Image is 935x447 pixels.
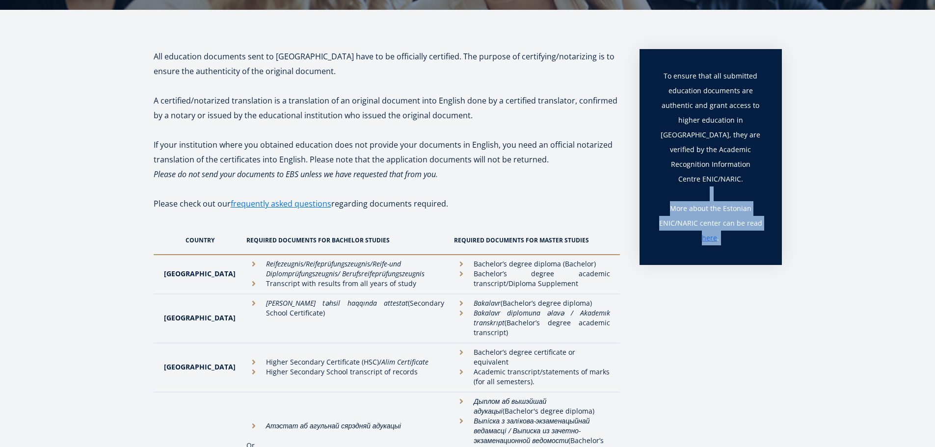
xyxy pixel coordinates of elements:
[154,169,438,180] em: Please do not send your documents to EBS unless we have requested that from you.
[164,313,236,322] strong: [GEOGRAPHIC_DATA]
[266,298,408,308] em: [PERSON_NAME] təhsil haqqında attestat
[266,259,425,278] em: und Diplomprüfungszeugnis/ Berufsreifeprüfungszeugnis
[154,49,620,79] p: All education documents sent to [GEOGRAPHIC_DATA] have to be officially certified. The purpose of...
[381,357,428,367] em: Alim Certificate
[164,362,236,371] strong: [GEOGRAPHIC_DATA]
[154,93,620,123] p: A certified/notarized translation is a translation of an original document into English done by a...
[246,357,445,367] li: Higher Secondary Certificate (HSC)/
[474,308,610,327] em: Bakalavr diplomuna əlavə / Akademık transkrıpt
[266,259,389,268] em: Reifezeugnis/Reifeprüfungszeugnis/Reife-
[164,269,236,278] strong: [GEOGRAPHIC_DATA]
[454,269,610,289] li: Bachelor’s degree academic transcript/Diploma Supplement
[449,226,619,255] th: Required documents for Master studies
[241,226,450,255] th: Required documents for Bachelor studies
[659,201,762,245] p: More about the Estonian ENIC/NARIC center can be read .
[246,298,445,318] li: (Secondary School Certificate)
[454,347,610,367] li: Bachelor’s degree certificate or equivalent
[454,308,610,338] li: (Bachelor’s degree academic transcript)
[659,69,762,201] p: To ensure that all submitted education documents are authentic and grant access to higher educati...
[454,298,610,308] li: (Bachelor’s degree diploma)
[454,367,610,387] li: Academic transcript/statements of marks (for all semesters).
[474,298,501,308] em: Bakalavr
[154,137,620,167] p: If your institution where you obtained education does not provide your documents in English, you ...
[154,226,241,255] th: Country
[454,396,610,416] li: (Bachelor's degree diploma)
[266,421,401,430] em: Атэстат аб агульнай сярэдняй адукацыі
[454,259,610,269] li: Bachelor’s degree diploma (Bachelor)
[474,396,546,416] em: Дыплом аб вышэйшай адукацыi
[702,231,717,245] a: here
[246,367,445,377] li: Higher Secondary School transcript of records
[246,279,445,289] li: Transcript with results from all years of study
[474,416,589,445] em: Выпiска з залiкова-экзаменацыйнай ведамасцi / Выписка из зачетно-экзаменационной ведомости
[154,196,620,226] p: Please check out our regarding documents required.
[231,196,331,211] a: frequently asked questions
